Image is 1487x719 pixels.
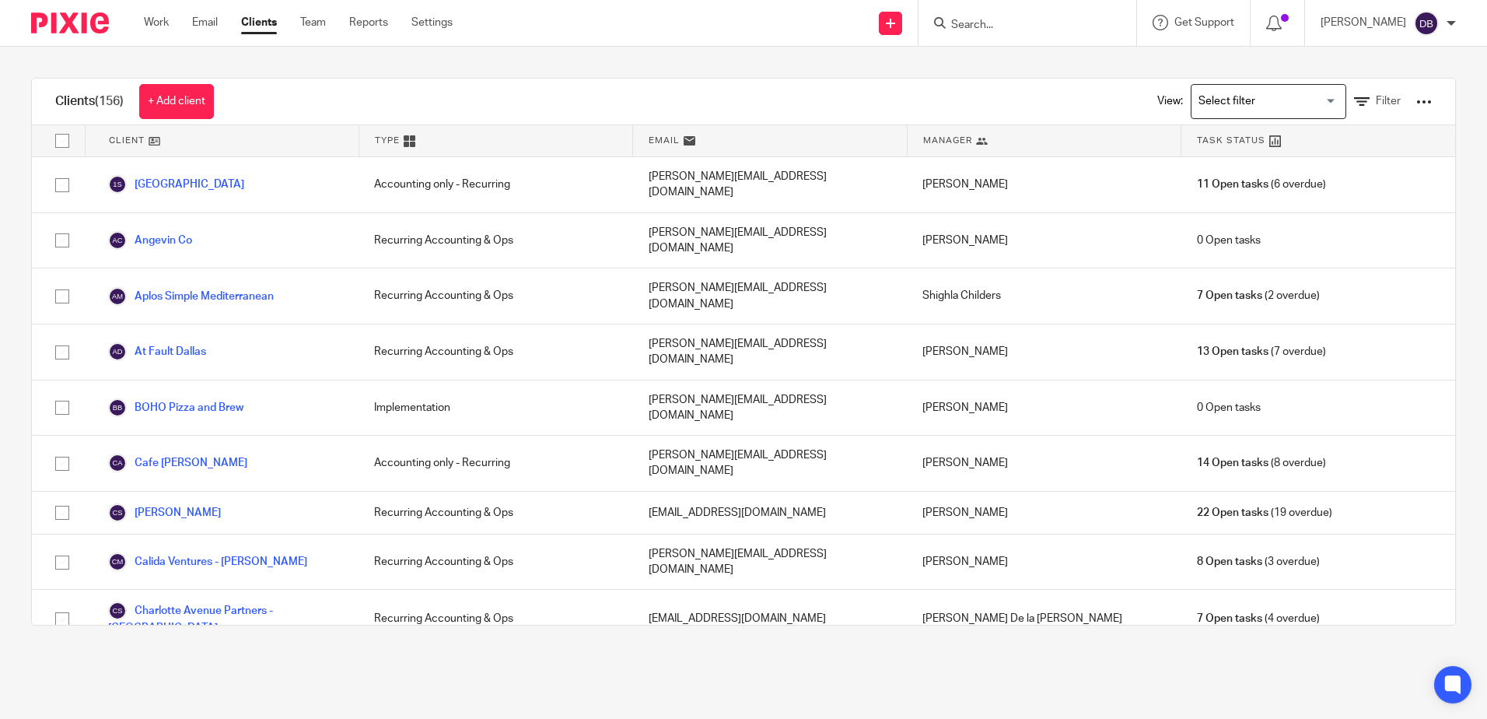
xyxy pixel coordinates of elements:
[1197,611,1320,626] span: (4 overdue)
[907,268,1181,324] div: Shighla Childers
[108,342,206,361] a: At Fault Dallas
[139,84,214,119] a: + Add client
[359,381,632,436] div: Implementation
[1197,134,1265,147] span: Task Status
[1174,17,1234,28] span: Get Support
[108,287,274,306] a: Aplos Simple Mediterranean
[1197,505,1268,521] span: 22 Open tasks
[359,492,632,534] div: Recurring Accounting & Ops
[108,342,127,361] img: svg%3E
[1191,84,1346,119] div: Search for option
[375,134,400,147] span: Type
[359,157,632,212] div: Accounting only - Recurring
[411,15,453,30] a: Settings
[907,590,1181,647] div: [PERSON_NAME] De la [PERSON_NAME]
[907,492,1181,534] div: [PERSON_NAME]
[633,213,907,268] div: [PERSON_NAME][EMAIL_ADDRESS][DOMAIN_NAME]
[1197,505,1332,521] span: (19 overdue)
[633,436,907,491] div: [PERSON_NAME][EMAIL_ADDRESS][DOMAIN_NAME]
[108,602,343,636] a: Charlotte Avenue Partners - [GEOGRAPHIC_DATA]
[108,454,247,472] a: Cafe [PERSON_NAME]
[907,157,1181,212] div: [PERSON_NAME]
[1197,400,1261,416] span: 0 Open tasks
[633,268,907,324] div: [PERSON_NAME][EMAIL_ADDRESS][DOMAIN_NAME]
[108,454,127,472] img: svg%3E
[108,398,127,417] img: svg%3E
[31,12,109,33] img: Pixie
[1197,611,1262,626] span: 7 Open tasks
[241,15,277,30] a: Clients
[1197,455,1326,471] span: (8 overdue)
[144,15,169,30] a: Work
[108,231,192,250] a: Angevin Co
[950,19,1090,33] input: Search
[1197,177,1326,192] span: (6 overdue)
[923,134,972,147] span: Manager
[359,324,632,380] div: Recurring Accounting & Ops
[1321,15,1406,30] p: [PERSON_NAME]
[359,436,632,491] div: Accounting only - Recurring
[633,381,907,436] div: [PERSON_NAME][EMAIL_ADDRESS][DOMAIN_NAME]
[649,134,680,147] span: Email
[1197,344,1326,359] span: (7 overdue)
[1376,96,1401,107] span: Filter
[55,93,124,110] h1: Clients
[1197,554,1262,570] span: 8 Open tasks
[108,398,243,417] a: BOHO Pizza and Brew
[1197,233,1261,248] span: 0 Open tasks
[300,15,326,30] a: Team
[633,535,907,590] div: [PERSON_NAME][EMAIL_ADDRESS][DOMAIN_NAME]
[633,324,907,380] div: [PERSON_NAME][EMAIL_ADDRESS][DOMAIN_NAME]
[907,436,1181,491] div: [PERSON_NAME]
[108,552,127,571] img: svg%3E
[109,134,145,147] span: Client
[633,590,907,647] div: [EMAIL_ADDRESS][DOMAIN_NAME]
[108,503,221,522] a: [PERSON_NAME]
[108,175,244,194] a: [GEOGRAPHIC_DATA]
[108,175,127,194] img: svg%3E
[1197,288,1320,303] span: (2 overdue)
[1134,79,1432,125] div: View:
[1414,11,1439,36] img: svg%3E
[907,324,1181,380] div: [PERSON_NAME]
[1193,88,1337,115] input: Search for option
[95,95,124,107] span: (156)
[359,268,632,324] div: Recurring Accounting & Ops
[359,590,632,647] div: Recurring Accounting & Ops
[108,503,127,522] img: svg%3E
[1197,554,1320,570] span: (3 overdue)
[359,535,632,590] div: Recurring Accounting & Ops
[633,492,907,534] div: [EMAIL_ADDRESS][DOMAIN_NAME]
[47,126,77,156] input: Select all
[907,213,1181,268] div: [PERSON_NAME]
[1197,177,1268,192] span: 11 Open tasks
[192,15,218,30] a: Email
[1197,455,1268,471] span: 14 Open tasks
[349,15,388,30] a: Reports
[907,535,1181,590] div: [PERSON_NAME]
[1197,344,1268,359] span: 13 Open tasks
[1197,288,1262,303] span: 7 Open tasks
[359,213,632,268] div: Recurring Accounting & Ops
[907,381,1181,436] div: [PERSON_NAME]
[108,602,127,620] img: svg%3E
[633,157,907,212] div: [PERSON_NAME][EMAIL_ADDRESS][DOMAIN_NAME]
[108,231,127,250] img: svg%3E
[108,552,307,571] a: Calida Ventures - [PERSON_NAME]
[108,287,127,306] img: svg%3E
